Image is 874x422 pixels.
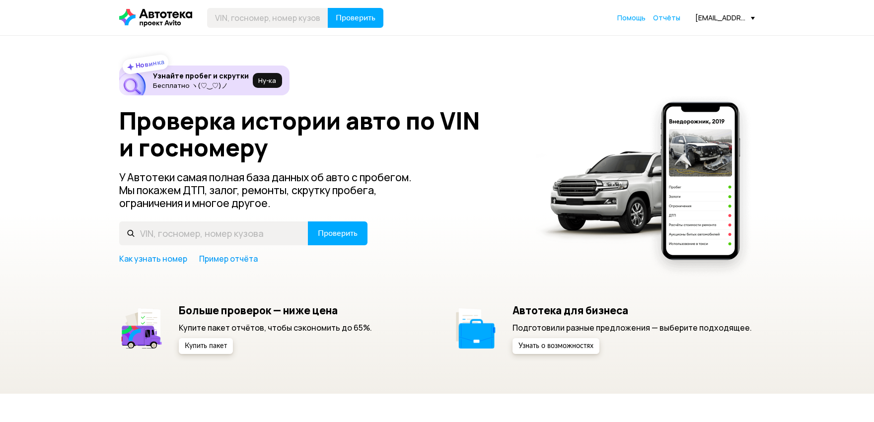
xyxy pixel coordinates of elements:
a: Помощь [617,13,646,23]
span: Проверить [336,14,375,22]
button: Купить пакет [179,338,233,354]
span: Купить пакет [185,343,227,350]
span: Помощь [617,13,646,22]
h5: Больше проверок — ниже цена [179,304,372,317]
span: Узнать о возможностях [518,343,593,350]
span: Проверить [318,229,358,237]
span: Ну‑ка [258,76,276,84]
button: Проверить [328,8,383,28]
p: Купите пакет отчётов, чтобы сэкономить до 65%. [179,322,372,333]
a: Пример отчёта [199,253,258,264]
div: [EMAIL_ADDRESS][DOMAIN_NAME] [695,13,755,22]
p: У Автотеки самая полная база данных об авто с пробегом. Мы покажем ДТП, залог, ремонты, скрутку п... [119,171,428,210]
button: Узнать о возможностях [512,338,599,354]
p: Подготовили разные предложения — выберите подходящее. [512,322,752,333]
h6: Узнайте пробег и скрутки [153,71,249,80]
h1: Проверка истории авто по VIN и госномеру [119,107,523,161]
span: Отчёты [653,13,680,22]
p: Бесплатно ヽ(♡‿♡)ノ [153,81,249,89]
strong: Новинка [135,57,165,70]
h5: Автотека для бизнеса [512,304,752,317]
a: Отчёты [653,13,680,23]
input: VIN, госномер, номер кузова [207,8,328,28]
button: Проверить [308,221,367,245]
input: VIN, госномер, номер кузова [119,221,308,245]
a: Как узнать номер [119,253,187,264]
